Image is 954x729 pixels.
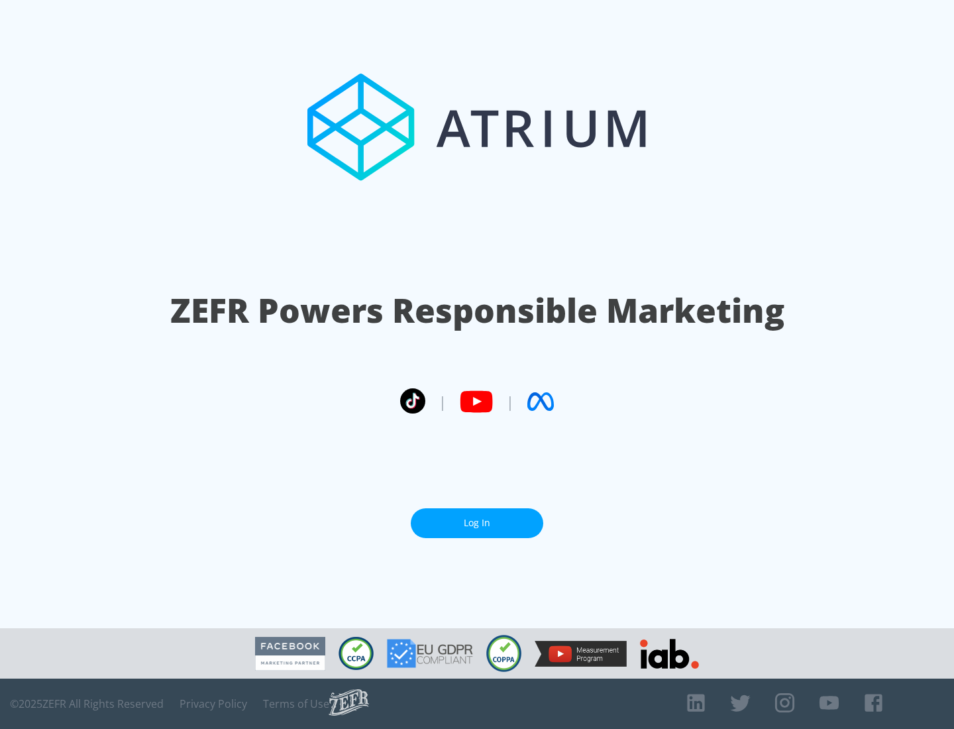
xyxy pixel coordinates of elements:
img: COPPA Compliant [486,635,521,672]
a: Privacy Policy [180,697,247,710]
h1: ZEFR Powers Responsible Marketing [170,288,784,333]
a: Log In [411,508,543,538]
span: | [439,392,447,412]
img: GDPR Compliant [387,639,473,668]
img: Facebook Marketing Partner [255,637,325,671]
img: CCPA Compliant [339,637,374,670]
span: © 2025 ZEFR All Rights Reserved [10,697,164,710]
img: YouTube Measurement Program [535,641,627,667]
span: | [506,392,514,412]
a: Terms of Use [263,697,329,710]
img: IAB [640,639,699,669]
